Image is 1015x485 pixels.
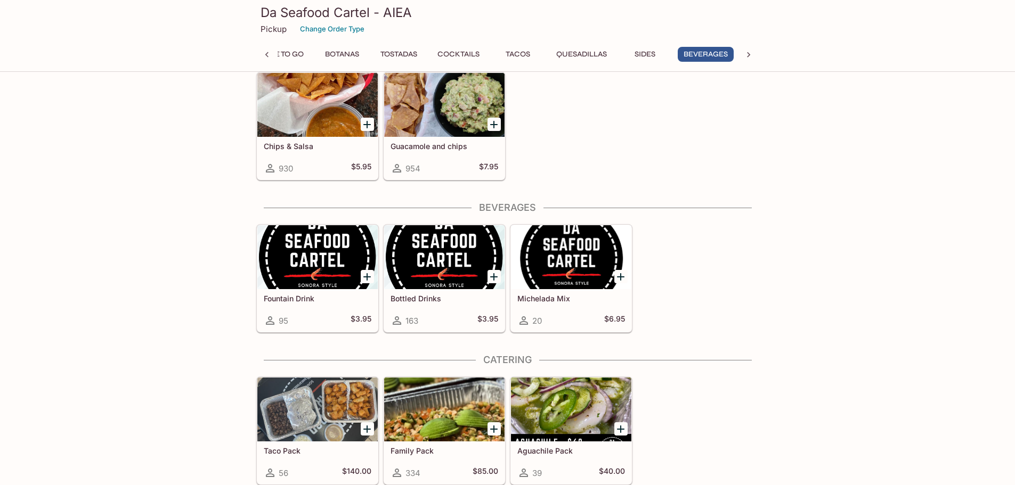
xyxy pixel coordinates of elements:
[264,142,371,151] h5: Chips & Salsa
[405,468,420,478] span: 334
[405,163,420,174] span: 954
[384,72,505,180] a: Guacamole and chips954$7.95
[405,316,418,326] span: 163
[511,225,631,289] div: Michelada Mix
[517,446,625,455] h5: Aguachile Pack
[488,422,501,435] button: Add Family Pack
[256,354,759,366] h4: Catering
[391,446,498,455] h5: Family Pack
[264,294,371,303] h5: Fountain Drink
[604,314,625,327] h5: $6.95
[473,466,498,479] h5: $85.00
[257,225,378,289] div: Fountain Drink
[510,225,632,332] a: Michelada Mix20$6.95
[384,377,505,484] a: Family Pack334$85.00
[479,162,498,175] h5: $7.95
[384,225,505,289] div: Bottled Drinks
[261,4,755,21] h3: Da Seafood Cartel - AIEA
[318,47,366,62] button: Botanas
[361,422,374,435] button: Add Taco Pack
[532,316,542,326] span: 20
[264,446,371,455] h5: Taco Pack
[261,24,287,34] p: Pickup
[384,377,505,441] div: Family Pack
[361,118,374,131] button: Add Chips & Salsa
[621,47,669,62] button: Sides
[256,202,759,213] h4: Beverages
[488,118,501,131] button: Add Guacamole and chips
[532,468,542,478] span: 39
[678,47,734,62] button: Beverages
[257,73,378,137] div: Chips & Salsa
[351,314,371,327] h5: $3.95
[384,225,505,332] a: Bottled Drinks163$3.95
[384,73,505,137] div: Guacamole and chips
[614,270,628,283] button: Add Michelada Mix
[279,468,288,478] span: 56
[517,294,625,303] h5: Michelada Mix
[511,377,631,441] div: Aguachile Pack
[510,377,632,484] a: Aguachile Pack39$40.00
[550,47,613,62] button: Quesadillas
[488,270,501,283] button: Add Bottled Drinks
[351,162,371,175] h5: $5.95
[391,142,498,151] h5: Guacamole and chips
[599,466,625,479] h5: $40.00
[375,47,423,62] button: Tostadas
[295,21,369,37] button: Change Order Type
[257,72,378,180] a: Chips & Salsa930$5.95
[361,270,374,283] button: Add Fountain Drink
[432,47,485,62] button: Cocktails
[391,294,498,303] h5: Bottled Drinks
[477,314,498,327] h5: $3.95
[279,163,293,174] span: 930
[614,422,628,435] button: Add Aguachile Pack
[257,225,378,332] a: Fountain Drink95$3.95
[494,47,542,62] button: Tacos
[279,316,288,326] span: 95
[342,466,371,479] h5: $140.00
[257,377,378,484] a: Taco Pack56$140.00
[257,377,378,441] div: Taco Pack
